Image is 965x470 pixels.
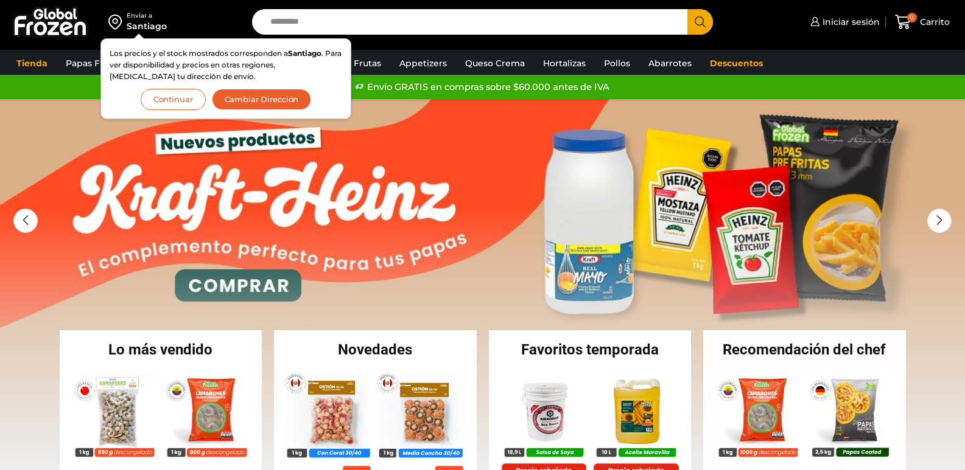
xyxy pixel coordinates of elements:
[807,10,880,34] a: Iniciar sesión
[13,209,38,233] div: Previous slide
[212,89,312,110] button: Cambiar Dirección
[108,12,127,32] img: address-field-icon.svg
[642,52,698,75] a: Abarrotes
[459,52,531,75] a: Queso Crema
[127,20,167,32] div: Santiago
[927,209,952,233] div: Next slide
[127,12,167,20] div: Enviar a
[892,8,953,36] a: 0 Carrito
[598,52,636,75] a: Pollos
[907,13,917,22] span: 0
[819,16,880,28] span: Iniciar sesión
[288,49,321,58] strong: Santiago
[10,52,54,75] a: Tienda
[110,47,342,83] p: Los precios y el stock mostrados corresponden a . Para ver disponibilidad y precios en otras regi...
[60,52,125,75] a: Papas Fritas
[687,9,713,35] button: Search button
[60,342,262,357] h2: Lo más vendido
[704,52,769,75] a: Descuentos
[917,16,950,28] span: Carrito
[393,52,453,75] a: Appetizers
[703,342,906,357] h2: Recomendación del chef
[537,52,592,75] a: Hortalizas
[274,342,477,357] h2: Novedades
[141,89,206,110] button: Continuar
[489,342,692,357] h2: Favoritos temporada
